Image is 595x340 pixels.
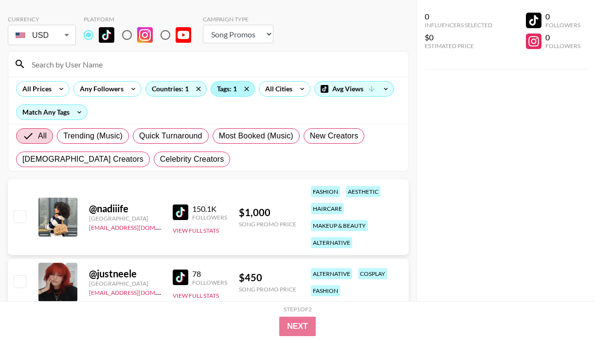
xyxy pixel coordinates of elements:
[279,317,316,336] button: Next
[545,12,580,21] div: 0
[89,268,161,280] div: @ justneele
[17,105,87,119] div: Match Any Tags
[173,227,219,234] button: View Full Stats
[545,21,580,29] div: Followers
[192,214,227,221] div: Followers
[425,33,492,42] div: $0
[203,16,273,23] div: Campaign Type
[311,203,344,214] div: haircare
[192,204,227,214] div: 150.1K
[192,269,227,279] div: 78
[26,56,402,72] input: Search by User Name
[192,279,227,286] div: Followers
[239,272,296,284] div: $ 450
[425,21,492,29] div: Influencers Selected
[311,220,368,231] div: makeup & beauty
[89,203,161,215] div: @ nadiiife
[284,306,312,313] div: Step 1 of 2
[545,42,580,50] div: Followers
[17,82,54,96] div: All Prices
[139,130,202,142] span: Quick Turnaround
[89,215,161,222] div: [GEOGRAPHIC_DATA]
[311,237,352,248] div: alternative
[173,204,188,220] img: TikTok
[89,287,187,296] a: [EMAIL_ADDRESS][DOMAIN_NAME]
[239,221,296,228] div: Song Promo Price
[315,82,394,96] div: Avg Views
[63,130,123,142] span: Trending (Music)
[22,153,144,165] span: [DEMOGRAPHIC_DATA] Creators
[239,206,296,219] div: $ 1,000
[173,292,219,299] button: View Full Stats
[211,82,254,96] div: Tags: 1
[545,33,580,42] div: 0
[10,27,74,44] div: USD
[146,82,206,96] div: Countries: 1
[259,82,294,96] div: All Cities
[346,186,380,197] div: aesthetic
[84,16,199,23] div: Platform
[310,130,359,142] span: New Creators
[160,153,224,165] span: Celebrity Creators
[358,268,387,279] div: cosplay
[219,130,293,142] span: Most Booked (Music)
[173,270,188,285] img: TikTok
[425,12,492,21] div: 0
[311,285,340,296] div: fashion
[311,268,352,279] div: alternative
[425,42,492,50] div: Estimated Price
[74,82,126,96] div: Any Followers
[99,27,114,43] img: TikTok
[546,291,583,328] iframe: Drift Widget Chat Controller
[311,186,340,197] div: fashion
[89,280,161,287] div: [GEOGRAPHIC_DATA]
[8,16,76,23] div: Currency
[89,222,187,231] a: [EMAIL_ADDRESS][DOMAIN_NAME]
[38,130,47,142] span: All
[239,286,296,293] div: Song Promo Price
[137,27,153,43] img: Instagram
[176,27,191,43] img: YouTube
